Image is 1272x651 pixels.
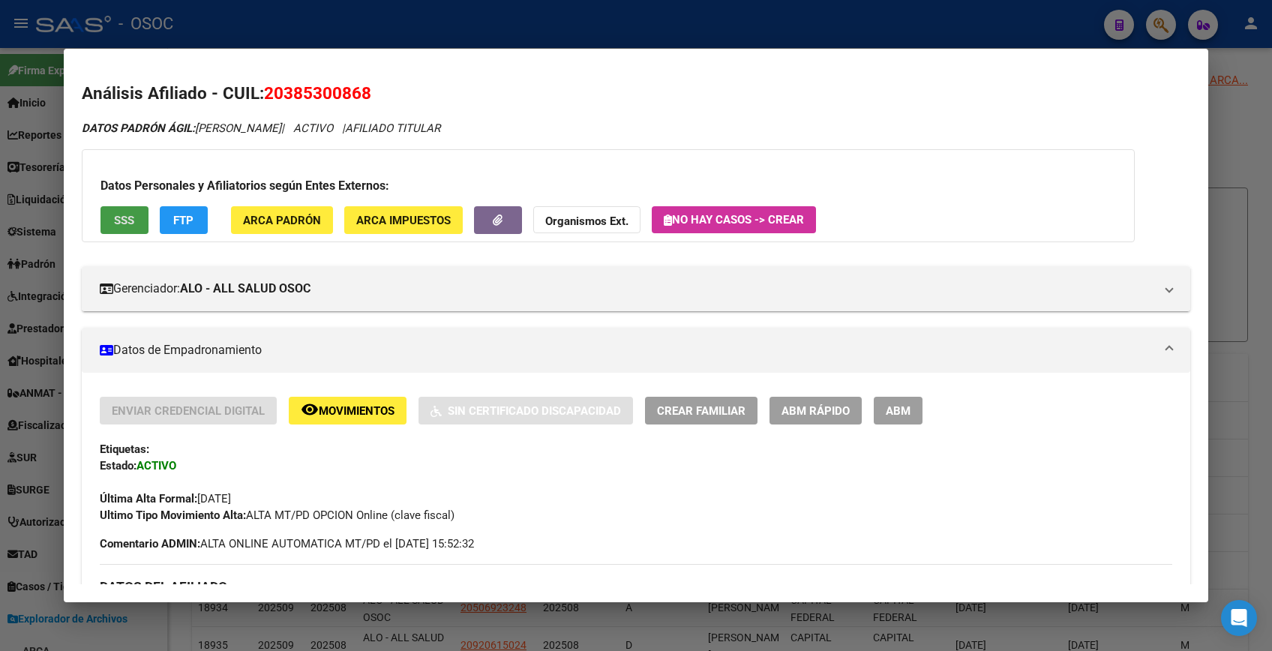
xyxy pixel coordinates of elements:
[82,81,1190,106] h2: Análisis Afiliado - CUIL:
[114,214,134,227] span: SSS
[418,397,633,424] button: Sin Certificado Discapacidad
[652,206,816,233] button: No hay casos -> Crear
[243,214,321,227] span: ARCA Padrón
[345,121,440,135] span: AFILIADO TITULAR
[781,404,850,418] span: ABM Rápido
[112,404,265,418] span: Enviar Credencial Digital
[301,400,319,418] mat-icon: remove_red_eye
[173,214,193,227] span: FTP
[874,397,922,424] button: ABM
[545,214,628,228] strong: Organismos Ext.
[82,121,281,135] span: [PERSON_NAME]
[344,206,463,234] button: ARCA Impuestos
[100,280,1154,298] mat-panel-title: Gerenciador:
[160,206,208,234] button: FTP
[1221,600,1257,636] div: Open Intercom Messenger
[100,206,148,234] button: SSS
[82,121,440,135] i: | ACTIVO |
[100,341,1154,359] mat-panel-title: Datos de Empadronamiento
[264,83,371,103] span: 20385300868
[100,535,474,552] span: ALTA ONLINE AUTOMATICA MT/PD el [DATE] 15:52:32
[82,121,195,135] strong: DATOS PADRÓN ÁGIL:
[100,578,1172,595] h3: DATOS DEL AFILIADO
[136,459,176,472] strong: ACTIVO
[645,397,757,424] button: Crear Familiar
[82,266,1190,311] mat-expansion-panel-header: Gerenciador:ALO - ALL SALUD OSOC
[319,404,394,418] span: Movimientos
[231,206,333,234] button: ARCA Padrón
[82,328,1190,373] mat-expansion-panel-header: Datos de Empadronamiento
[180,280,310,298] strong: ALO - ALL SALUD OSOC
[886,404,910,418] span: ABM
[356,214,451,227] span: ARCA Impuestos
[100,508,454,522] span: ALTA MT/PD OPCION Online (clave fiscal)
[657,404,745,418] span: Crear Familiar
[100,459,136,472] strong: Estado:
[448,404,621,418] span: Sin Certificado Discapacidad
[533,206,640,234] button: Organismos Ext.
[100,177,1116,195] h3: Datos Personales y Afiliatorios según Entes Externos:
[664,213,804,226] span: No hay casos -> Crear
[100,442,149,456] strong: Etiquetas:
[100,492,197,505] strong: Última Alta Formal:
[100,508,246,522] strong: Ultimo Tipo Movimiento Alta:
[769,397,862,424] button: ABM Rápido
[100,397,277,424] button: Enviar Credencial Digital
[289,397,406,424] button: Movimientos
[100,492,231,505] span: [DATE]
[100,537,200,550] strong: Comentario ADMIN:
